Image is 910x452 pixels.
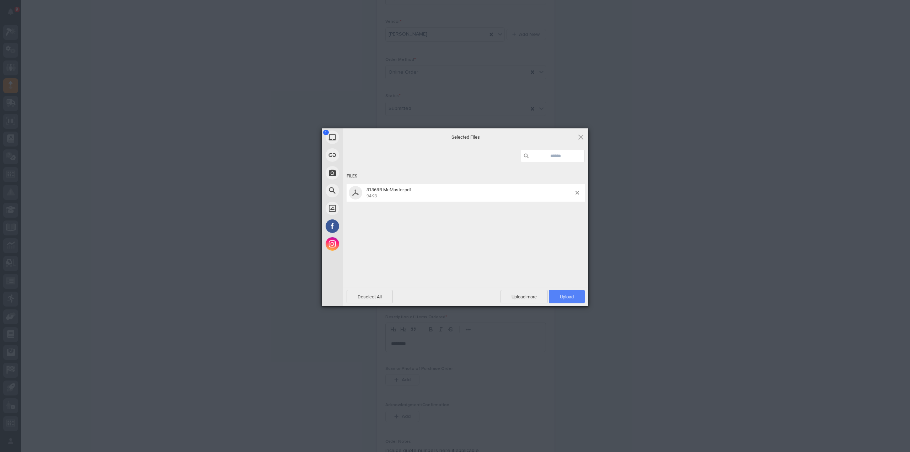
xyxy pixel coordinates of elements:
[322,217,407,235] div: Facebook
[560,294,574,299] span: Upload
[322,164,407,182] div: Take Photo
[366,193,377,198] span: 94KB
[366,187,411,192] span: 3136RB McMaster.pdf
[323,130,329,135] span: 1
[322,146,407,164] div: Link (URL)
[322,200,407,217] div: Unsplash
[322,182,407,200] div: Web Search
[549,290,585,303] span: Upload
[322,235,407,253] div: Instagram
[347,290,393,303] span: Deselect All
[322,128,407,146] div: My Device
[395,134,537,140] span: Selected Files
[500,290,548,303] span: Upload more
[364,187,576,199] span: 3136RB McMaster.pdf
[577,133,585,141] span: Click here or hit ESC to close picker
[347,170,585,183] div: Files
